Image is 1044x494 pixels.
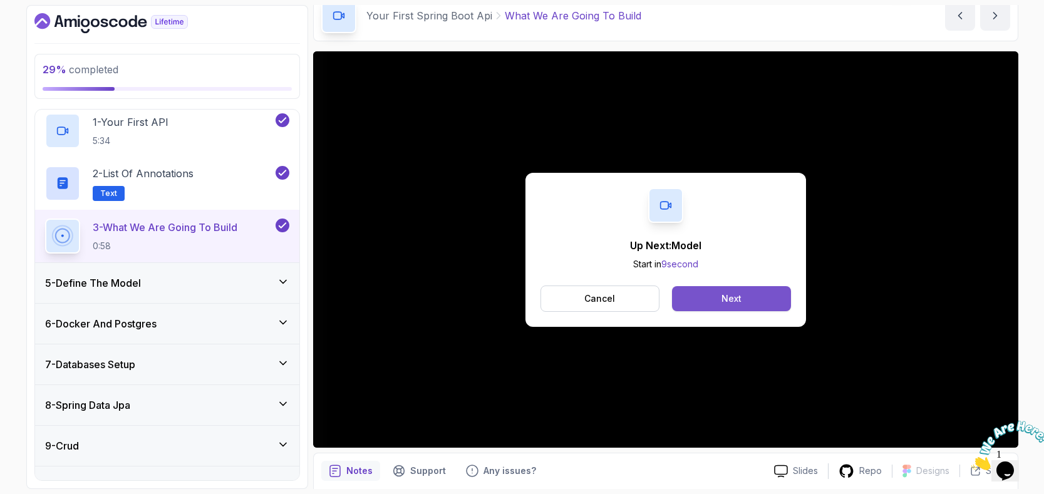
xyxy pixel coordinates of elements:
button: Cancel [540,286,660,312]
p: What We Are Going To Build [505,8,641,23]
button: 7-Databases Setup [35,344,299,384]
p: Designs [916,465,949,477]
p: Support [410,465,446,477]
p: 1 - Your First API [93,115,168,130]
span: Text [100,188,117,198]
a: Dashboard [34,13,217,33]
button: Share [959,465,1010,477]
button: 5-Define The Model [35,263,299,303]
button: 6-Docker And Postgres [35,304,299,344]
a: Repo [829,463,892,479]
p: Start in [630,258,701,270]
img: Chat attention grabber [5,5,83,54]
button: Next [672,286,790,311]
a: Slides [764,465,828,478]
p: 2 - List of Annotations [93,166,194,181]
button: 9-Crud [35,426,299,466]
p: Repo [859,465,882,477]
span: 9 second [661,259,698,269]
h3: 10 - Exercises [45,479,107,494]
button: Support button [385,461,453,481]
p: 3 - What We Are Going To Build [93,220,237,235]
button: 3-What We Are Going To Build0:58 [45,219,289,254]
h3: 5 - Define The Model [45,275,141,291]
div: Next [721,292,742,305]
iframe: chat widget [966,416,1044,475]
p: Up Next: Model [630,238,701,253]
button: 8-Spring Data Jpa [35,385,299,425]
button: 1-Your First API5:34 [45,113,289,148]
p: Any issues? [483,465,536,477]
p: 0:58 [93,240,237,252]
p: Your First Spring Boot Api [366,8,492,23]
button: previous content [945,1,975,31]
h3: 7 - Databases Setup [45,357,135,372]
p: Slides [793,465,818,477]
p: Notes [346,465,373,477]
h3: 9 - Crud [45,438,79,453]
h3: 8 - Spring Data Jpa [45,398,130,413]
span: 1 [5,5,10,16]
span: 29 % [43,63,66,76]
iframe: 2 - What We Are Going To Build [313,51,1018,448]
button: 2-List of AnnotationsText [45,166,289,201]
span: completed [43,63,118,76]
p: Cancel [584,292,615,305]
button: Feedback button [458,461,544,481]
h3: 6 - Docker And Postgres [45,316,157,331]
button: notes button [321,461,380,481]
p: 5:34 [93,135,168,147]
button: next content [980,1,1010,31]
